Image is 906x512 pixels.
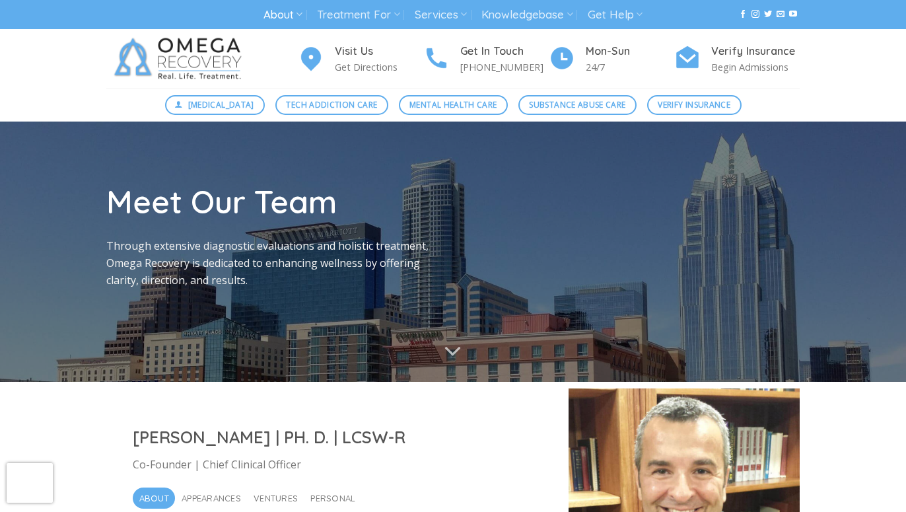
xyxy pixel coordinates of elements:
span: Personal [310,488,355,509]
a: Get In Touch [PHONE_NUMBER] [423,43,549,75]
a: About [263,3,302,27]
h4: Verify Insurance [711,43,800,60]
h2: [PERSON_NAME] | PH. D. | LCSW-R [133,426,542,448]
a: Mental Health Care [399,95,508,115]
span: Substance Abuse Care [529,98,625,111]
a: Services [415,3,467,27]
h4: Mon-Sun [586,43,674,60]
span: About [139,488,169,509]
p: Through extensive diagnostic evaluations and holistic treatment, Omega Recovery is dedicated to e... [106,238,443,289]
span: Mental Health Care [409,98,497,111]
p: Get Directions [335,59,423,75]
span: Verify Insurance [658,98,730,111]
p: Begin Admissions [711,59,800,75]
span: Ventures [254,488,298,509]
button: Scroll for more [428,334,478,369]
a: Tech Addiction Care [275,95,388,115]
p: 24/7 [586,59,674,75]
a: Treatment For [317,3,400,27]
a: Follow on YouTube [789,10,797,19]
a: Verify Insurance Begin Admissions [674,43,800,75]
a: Knowledgebase [481,3,573,27]
span: [MEDICAL_DATA] [188,98,254,111]
a: Substance Abuse Care [518,95,637,115]
h1: Meet Our Team [106,181,443,222]
p: Co-Founder | Chief Clinical Officer [133,457,542,474]
h4: Visit Us [335,43,423,60]
a: Follow on Facebook [739,10,747,19]
a: Follow on Instagram [751,10,759,19]
a: Get Help [588,3,643,27]
h4: Get In Touch [460,43,549,60]
a: [MEDICAL_DATA] [165,95,265,115]
a: Send us an email [777,10,784,19]
a: Verify Insurance [647,95,742,115]
span: Appearances [182,488,241,509]
span: Tech Addiction Care [286,98,377,111]
img: Omega Recovery [106,29,255,89]
a: Visit Us Get Directions [298,43,423,75]
p: [PHONE_NUMBER] [460,59,549,75]
a: Follow on Twitter [764,10,772,19]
